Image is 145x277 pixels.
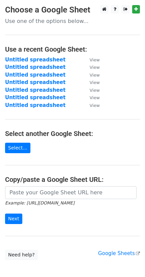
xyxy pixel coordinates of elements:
[5,5,140,15] h3: Choose a Google Sheet
[5,87,66,93] a: Untitled spreadsheet
[90,80,100,85] small: View
[5,94,66,101] a: Untitled spreadsheet
[5,175,140,184] h4: Copy/paste a Google Sheet URL:
[90,73,100,78] small: View
[90,95,100,100] small: View
[90,57,100,62] small: View
[83,64,100,70] a: View
[5,250,38,260] a: Need help?
[90,65,100,70] small: View
[83,72,100,78] a: View
[83,94,100,101] a: View
[5,186,137,199] input: Paste your Google Sheet URL here
[5,214,22,224] input: Next
[5,18,140,25] p: Use one of the options below...
[5,102,66,108] a: Untitled spreadsheet
[5,130,140,138] h4: Select another Google Sheet:
[90,88,100,93] small: View
[111,245,145,277] iframe: Chat Widget
[5,79,66,85] a: Untitled spreadsheet
[5,57,66,63] a: Untitled spreadsheet
[5,143,30,153] a: Select...
[90,103,100,108] small: View
[83,57,100,63] a: View
[5,45,140,53] h4: Use a recent Google Sheet:
[98,250,140,256] a: Google Sheets
[83,87,100,93] a: View
[5,72,66,78] a: Untitled spreadsheet
[5,64,66,70] a: Untitled spreadsheet
[83,102,100,108] a: View
[5,200,74,205] small: Example: [URL][DOMAIN_NAME]
[83,79,100,85] a: View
